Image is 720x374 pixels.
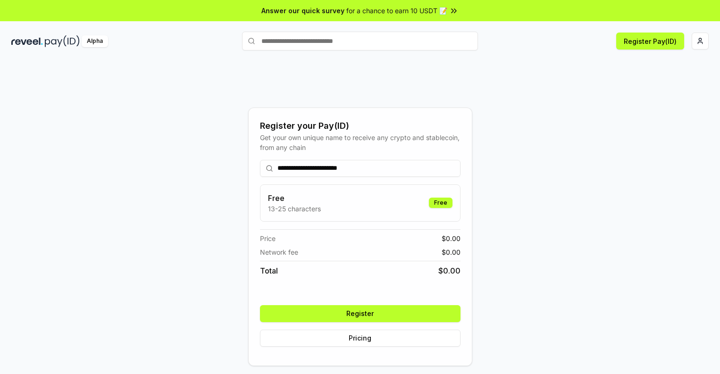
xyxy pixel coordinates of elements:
[260,119,460,133] div: Register your Pay(ID)
[45,35,80,47] img: pay_id
[346,6,447,16] span: for a chance to earn 10 USDT 📝
[260,247,298,257] span: Network fee
[442,247,460,257] span: $ 0.00
[268,204,321,214] p: 13-25 characters
[82,35,108,47] div: Alpha
[260,265,278,276] span: Total
[260,305,460,322] button: Register
[616,33,684,50] button: Register Pay(ID)
[11,35,43,47] img: reveel_dark
[260,233,276,243] span: Price
[268,192,321,204] h3: Free
[438,265,460,276] span: $ 0.00
[442,233,460,243] span: $ 0.00
[260,133,460,152] div: Get your own unique name to receive any crypto and stablecoin, from any chain
[260,330,460,347] button: Pricing
[429,198,452,208] div: Free
[261,6,344,16] span: Answer our quick survey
